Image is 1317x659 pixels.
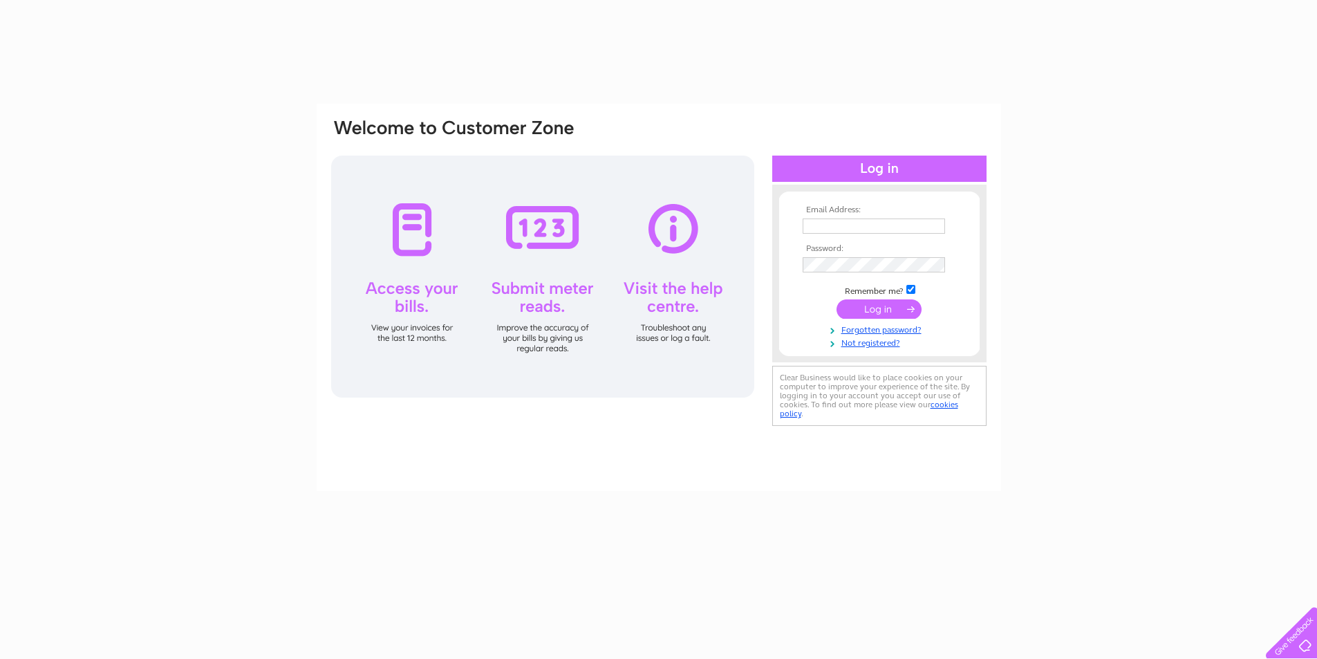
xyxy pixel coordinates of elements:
[803,335,960,349] a: Not registered?
[799,205,960,215] th: Email Address:
[803,322,960,335] a: Forgotten password?
[780,400,958,418] a: cookies policy
[772,366,987,426] div: Clear Business would like to place cookies on your computer to improve your experience of the sit...
[837,299,922,319] input: Submit
[799,283,960,297] td: Remember me?
[799,244,960,254] th: Password:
